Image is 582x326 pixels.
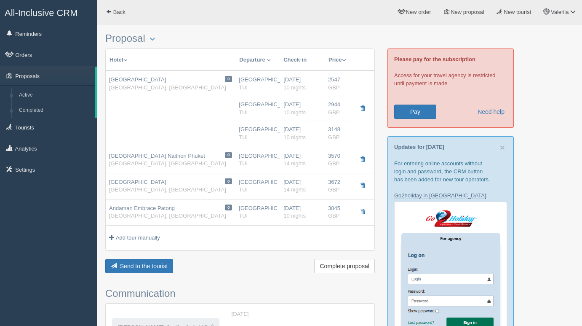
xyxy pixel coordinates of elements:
[109,234,160,241] a: Add tour manually
[109,84,226,91] span: [GEOGRAPHIC_DATA], [GEOGRAPHIC_DATA]
[394,191,507,199] p: :
[109,55,128,65] button: Hotel
[394,159,507,183] p: For entering online accounts without login and password, the CRM button has been added for new to...
[394,144,444,150] a: Updates for [DATE]
[328,153,340,159] span: 3570
[500,143,505,152] button: Close
[328,126,340,132] span: 3148
[120,263,168,269] span: Send to the tourist
[109,153,205,159] span: [GEOGRAPHIC_DATA] Naithon Phuket
[239,213,248,219] span: TUI
[239,76,277,92] div: [GEOGRAPHIC_DATA] + 7 More
[225,76,232,82] span: 0
[451,9,484,15] span: New proposal
[105,259,173,273] button: Send to the tourist
[328,109,339,116] span: gbp
[239,134,248,140] span: TUI
[328,76,340,83] span: 2547
[500,143,505,152] span: ×
[328,101,340,108] span: 2944
[116,234,160,241] span: Add tour manually
[239,84,248,91] span: TUI
[283,152,321,168] div: [DATE]
[328,205,340,211] span: 3845
[328,134,339,140] span: gbp
[0,0,96,24] a: All-Inclusive CRM
[239,205,277,220] div: [GEOGRAPHIC_DATA] + 7 More
[406,9,431,15] span: New order
[328,55,347,65] button: Price
[113,9,125,15] span: Back
[239,109,248,116] span: TUI
[225,178,232,185] span: 0
[283,84,306,91] span: 10 nights
[239,101,277,116] div: [GEOGRAPHIC_DATA] + 7 More
[109,160,226,167] span: [GEOGRAPHIC_DATA], [GEOGRAPHIC_DATA]
[394,192,486,199] a: Go2holiday in [GEOGRAPHIC_DATA]
[472,105,505,119] a: Need help
[283,126,321,141] div: [DATE]
[394,105,436,119] a: Pay
[15,103,95,118] a: Completed
[239,152,277,168] div: [GEOGRAPHIC_DATA] + 7 More
[280,49,325,71] th: Check-in
[225,152,232,159] span: 0
[15,88,95,103] a: Active
[109,179,166,185] span: [GEOGRAPHIC_DATA]
[109,76,166,83] span: [GEOGRAPHIC_DATA]
[283,205,321,220] div: [DATE]
[105,288,176,299] span: Communication
[328,186,339,193] span: gbp
[239,57,265,63] span: Departure
[328,179,340,185] span: 3672
[105,33,375,44] h3: Proposal
[320,263,369,269] span: Complete proposal
[109,205,175,211] span: Andaman Embrace Patong
[551,9,569,15] span: Valeriia
[225,205,232,211] span: 0
[283,76,321,92] div: [DATE]
[328,160,339,167] span: gbp
[504,9,531,15] span: New tourist
[283,101,321,116] div: [DATE]
[283,213,306,219] span: 10 nights
[283,134,306,140] span: 10 nights
[387,48,514,128] div: Access for your travel agency is restricted until payment is made
[239,186,248,193] span: TUI
[283,160,306,167] span: 14 nights
[239,55,271,65] button: Departure
[328,213,339,219] span: gbp
[112,310,368,318] div: [DATE]
[394,56,475,62] b: Please pay for the subscription
[283,186,306,193] span: 14 nights
[5,8,78,18] span: All-Inclusive CRM
[109,213,226,219] span: [GEOGRAPHIC_DATA], [GEOGRAPHIC_DATA]
[109,186,226,193] span: [GEOGRAPHIC_DATA], [GEOGRAPHIC_DATA]
[239,126,277,141] div: [GEOGRAPHIC_DATA] + 7 More
[328,84,339,91] span: gbp
[283,178,321,194] div: [DATE]
[239,178,277,194] div: [GEOGRAPHIC_DATA] + 7 More
[314,259,375,273] button: Complete proposal
[283,109,306,116] span: 10 nights
[239,160,248,167] span: TUI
